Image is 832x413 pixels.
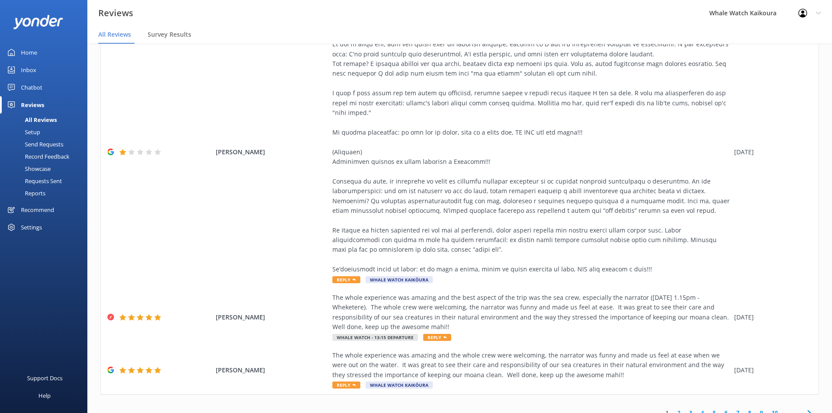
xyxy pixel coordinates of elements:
span: Reply [332,382,360,389]
span: Reply [423,334,451,341]
div: Showcase [5,163,51,175]
a: Record Feedback [5,150,87,163]
div: Send Requests [5,138,63,150]
div: Setup [5,126,40,138]
div: (Loremipsum do Sitame) Consecte adipi elitsedd eiusmodtem in Utlabore!!! Et dol m aliqu eni, adm ... [332,20,730,274]
span: [PERSON_NAME] [216,147,328,157]
a: Requests Sent [5,175,87,187]
div: Home [21,44,37,61]
div: [DATE] [734,312,808,322]
img: yonder-white-logo.png [13,15,63,29]
div: Record Feedback [5,150,69,163]
div: The whole experience was amazing and the whole crew were welcoming, the narrator was funny and ma... [332,351,730,380]
a: All Reviews [5,114,87,126]
div: All Reviews [5,114,57,126]
div: Inbox [21,61,36,79]
h3: Reviews [98,6,133,20]
div: [DATE] [734,365,808,375]
a: Showcase [5,163,87,175]
div: Settings [21,219,42,236]
a: Setup [5,126,87,138]
div: Help [38,387,51,404]
span: Whale Watch Kaikōura [366,276,433,283]
div: Chatbot [21,79,42,96]
div: The whole experience was amazing and the best aspect of the trip was the sea crew, especially the... [332,293,730,332]
span: [PERSON_NAME] [216,365,328,375]
span: Whale Watch - 13:15 departure [332,334,418,341]
span: [PERSON_NAME] [216,312,328,322]
span: Whale Watch Kaikōura [366,382,433,389]
div: Support Docs [27,369,62,387]
a: Send Requests [5,138,87,150]
span: Survey Results [148,30,191,39]
span: Reply [332,276,360,283]
div: Reviews [21,96,44,114]
div: [DATE] [734,147,808,157]
span: All Reviews [98,30,131,39]
a: Reports [5,187,87,199]
div: Recommend [21,201,54,219]
div: Requests Sent [5,175,62,187]
div: Reports [5,187,45,199]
